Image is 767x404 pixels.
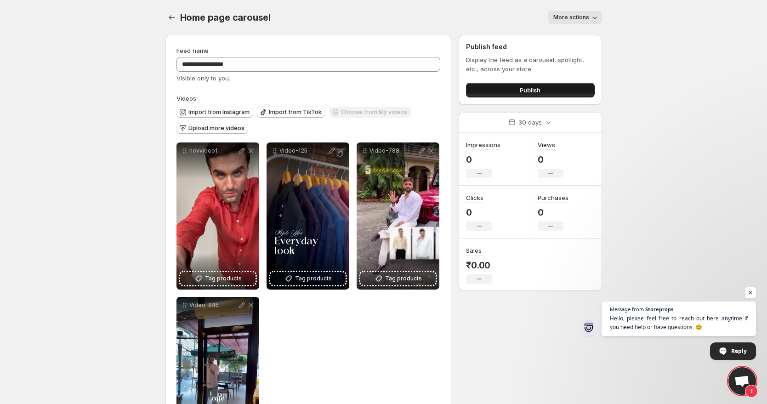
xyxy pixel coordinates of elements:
span: Publish [520,85,540,95]
span: Storeprops [645,307,673,312]
div: Video-125Tag products [267,142,349,290]
p: 0 [538,154,563,165]
div: Video-788Tag products [357,142,439,290]
h3: Impressions [466,140,500,149]
p: 0 [538,207,568,218]
button: Tag products [360,272,436,285]
span: Tag products [385,274,422,283]
span: Home page carousel [180,12,271,23]
div: Open chat [728,367,756,395]
p: Display the feed as a carousel, spotlight, etc., across your store. [466,55,594,74]
button: More actions [548,11,602,24]
span: Hello, please feel free to reach out here anytime if you need help or have questions. 😊 [610,314,748,331]
span: Import from Instagram [188,108,250,116]
span: Tag products [205,274,242,283]
button: Settings [165,11,178,24]
span: Tag products [295,274,332,283]
p: 30 days [518,118,542,127]
button: Tag products [270,272,346,285]
span: Videos [176,95,196,102]
span: Upload more videos [188,125,244,132]
h3: Clicks [466,193,483,202]
p: ₹0.00 [466,260,492,271]
p: 0 [466,154,500,165]
span: Import from TikTok [269,108,322,116]
button: Import from TikTok [257,107,325,118]
div: hovvideo1Tag products [176,142,259,290]
span: 1 [745,385,758,398]
p: hovvideo1 [189,147,237,154]
h3: Views [538,140,555,149]
p: Video-788 [369,147,417,154]
button: Publish [466,83,594,97]
h3: Purchases [538,193,568,202]
span: Visible only to you. [176,74,230,82]
span: Reply [731,343,747,359]
p: Video-125 [279,147,327,154]
h2: Publish feed [466,42,594,51]
p: 0 [466,207,492,218]
span: Feed name [176,47,209,54]
h3: Sales [466,246,482,255]
span: More actions [553,14,589,21]
button: Upload more videos [176,123,248,134]
p: Video-845 [189,302,237,309]
button: Import from Instagram [176,107,253,118]
button: Tag products [180,272,256,285]
span: Message from [610,307,644,312]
